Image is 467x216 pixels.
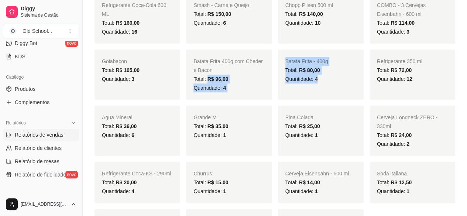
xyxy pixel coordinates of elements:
span: R$ 105,00 [116,67,140,73]
span: O [9,27,17,35]
span: Smash - Carne e Queijo [193,2,249,8]
span: 2 [406,141,409,147]
span: Total: [193,76,228,82]
span: 3 [131,76,134,82]
span: R$ 36,00 [116,123,137,129]
span: Quantidade: [285,20,321,26]
span: Chopp Pilsen 500 ml [285,2,333,8]
a: Complementos [3,96,79,108]
button: Select a team [3,24,79,38]
div: Catálogo [3,71,79,83]
span: Total: [377,20,415,26]
span: R$ 80,00 [299,67,320,73]
span: Refrigerante 350 ml [377,58,422,64]
span: Quantidade: [377,188,409,194]
span: R$ 12,50 [391,179,412,185]
span: 1 [315,132,318,138]
span: R$ 20,00 [116,179,137,185]
span: Cerveja Eisenbahn - 600 ml [285,171,349,176]
span: Quantidade: [377,29,409,35]
span: Relatório de clientes [15,144,62,152]
span: Produtos [15,85,35,93]
span: Total: [377,67,412,73]
span: Batata Frita 400g com Cheder e Bacon [193,58,263,73]
span: Complementos [15,99,49,106]
span: Agua Mineral [102,114,133,120]
a: Relatório de mesas [3,155,79,167]
span: R$ 35,00 [207,123,229,129]
span: Total: [285,179,320,185]
span: Goiabacon [102,58,127,64]
span: Total: [193,179,228,185]
span: Batata Frita - 400g [285,58,328,64]
span: 4 [131,188,134,194]
span: Diggy [21,6,76,12]
span: R$ 140,00 [299,11,323,17]
span: Quantidade: [285,188,318,194]
a: Diggy Botnovo [3,37,79,49]
span: Grande M [193,114,216,120]
span: Total: [285,123,320,129]
span: COMBO - 3 Cervejas Eisenbahn - 600 ml [377,2,426,17]
span: R$ 114,00 [391,20,415,26]
span: Total: [285,11,323,17]
span: Total: [102,179,137,185]
div: Gerenciar [3,189,79,201]
span: Refrigerante Coca-Cola 600 ML [102,2,166,17]
span: 4 [223,85,226,91]
span: Quantidade: [377,76,412,82]
span: R$ 150,00 [207,11,231,17]
a: Produtos [3,83,79,95]
span: Relatório de mesas [15,158,59,165]
span: Quantidade: [377,141,409,147]
span: Quantidade: [102,132,134,138]
span: 3 [406,29,409,35]
button: [EMAIL_ADDRESS][DOMAIN_NAME] [3,195,79,213]
span: Relatórios de vendas [15,131,63,138]
span: Cerveja Longneck ZERO - 330ml [377,114,437,129]
span: R$ 14,00 [299,179,320,185]
span: [EMAIL_ADDRESS][DOMAIN_NAME] [21,201,68,207]
span: 1 [223,132,226,138]
span: Relatórios [6,120,26,126]
span: 6 [131,132,134,138]
a: KDS [3,51,79,62]
span: Quantidade: [193,188,226,194]
span: R$ 72,00 [391,67,412,73]
span: R$ 25,00 [299,123,320,129]
span: Total: [193,123,228,129]
span: Quantidade: [193,20,226,26]
span: 1 [406,188,409,194]
span: Total: [285,67,320,73]
span: Quantidade: [193,132,226,138]
span: Quantidade: [102,29,137,35]
span: Churrus [193,171,212,176]
span: KDS [15,53,25,60]
a: Relatório de fidelidadenovo [3,169,79,181]
a: Relatório de clientes [3,142,79,154]
span: Relatório de fidelidade [15,171,66,178]
span: Sistema de Gestão [21,12,76,18]
span: Total: [193,11,231,17]
span: Quantidade: [285,76,318,82]
span: Total: [377,132,412,138]
span: Total: [102,20,140,26]
span: 16 [131,29,137,35]
span: 12 [406,76,412,82]
span: 4 [315,76,318,82]
span: Quantidade: [285,132,318,138]
span: Quantidade: [102,188,134,194]
span: Refrigerante Coca-KS - 290ml [102,171,171,176]
span: R$ 160,00 [116,20,140,26]
span: Total: [377,179,412,185]
span: Diggy Bot [15,40,37,47]
span: Soda italiana [377,171,407,176]
span: 1 [315,188,318,194]
span: Quantidade: [102,76,134,82]
a: Relatórios de vendas [3,129,79,141]
span: R$ 24,00 [391,132,412,138]
span: R$ 96,00 [207,76,229,82]
span: R$ 15,00 [207,179,229,185]
span: 10 [315,20,321,26]
span: 1 [223,188,226,194]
